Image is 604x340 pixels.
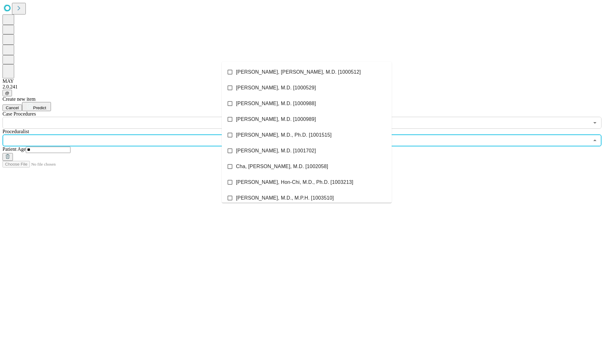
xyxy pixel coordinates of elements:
[3,90,12,96] button: @
[236,68,361,76] span: [PERSON_NAME], [PERSON_NAME], M.D. [1000512]
[3,78,601,84] div: MAY
[236,194,334,202] span: [PERSON_NAME], M.D., M.P.H. [1003510]
[236,147,316,155] span: [PERSON_NAME], M.D. [1001702]
[22,102,51,111] button: Predict
[5,91,9,95] span: @
[3,105,22,111] button: Cancel
[33,105,46,110] span: Predict
[590,136,599,145] button: Close
[3,96,36,102] span: Create new item
[3,129,29,134] span: Proceduralist
[590,118,599,127] button: Open
[236,163,328,170] span: Cha, [PERSON_NAME], M.D. [1002058]
[236,178,353,186] span: [PERSON_NAME], Hon-Chi, M.D., Ph.D. [1003213]
[3,111,36,116] span: Scheduled Procedure
[6,105,19,110] span: Cancel
[3,84,601,90] div: 2.0.241
[236,131,332,139] span: [PERSON_NAME], M.D., Ph.D. [1001515]
[236,100,316,107] span: [PERSON_NAME], M.D. [1000988]
[3,146,26,152] span: Patient Age
[236,84,316,92] span: [PERSON_NAME], M.D. [1000529]
[236,116,316,123] span: [PERSON_NAME], M.D. [1000989]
